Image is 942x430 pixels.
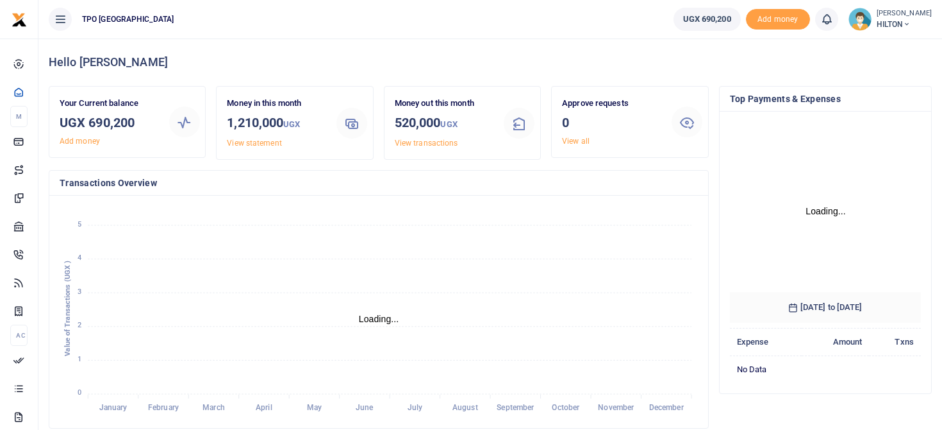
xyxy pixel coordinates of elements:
[202,403,225,412] tspan: March
[63,261,72,356] text: Value of Transactions (UGX )
[256,403,272,412] tspan: April
[77,13,179,25] span: TPO [GEOGRAPHIC_DATA]
[802,329,870,356] th: Amount
[730,292,921,323] h6: [DATE] to [DATE]
[746,13,810,23] a: Add money
[49,55,932,69] h4: Hello [PERSON_NAME]
[12,14,27,24] a: logo-small logo-large logo-large
[730,356,921,383] td: No data
[227,113,326,134] h3: 1,210,000
[78,355,81,363] tspan: 1
[746,9,810,30] span: Add money
[78,322,81,330] tspan: 2
[60,113,159,132] h3: UGX 690,200
[78,220,81,228] tspan: 5
[78,288,81,296] tspan: 3
[848,8,932,31] a: profile-user [PERSON_NAME] HILTON
[283,119,300,129] small: UGX
[869,329,921,356] th: Txns
[227,139,281,148] a: View statement
[683,13,731,26] span: UGX 690,200
[746,9,810,30] li: Toup your wallet
[395,113,494,134] h3: 520,000
[78,389,81,397] tspan: 0
[12,12,27,28] img: logo-small
[877,8,932,19] small: [PERSON_NAME]
[848,8,872,31] img: profile-user
[440,119,457,129] small: UGX
[356,403,374,412] tspan: June
[562,137,590,146] a: View all
[395,139,458,148] a: View transactions
[598,403,634,412] tspan: November
[552,403,580,412] tspan: October
[730,329,802,356] th: Expense
[60,137,100,146] a: Add money
[668,8,746,31] li: Wallet ballance
[99,403,128,412] tspan: January
[78,254,81,262] tspan: 4
[673,8,741,31] a: UGX 690,200
[10,325,28,346] li: Ac
[359,314,399,324] text: Loading...
[649,403,684,412] tspan: December
[148,403,179,412] tspan: February
[227,97,326,110] p: Money in this month
[562,97,661,110] p: Approve requests
[806,206,846,216] text: Loading...
[60,176,698,190] h4: Transactions Overview
[395,97,494,110] p: Money out this month
[408,403,422,412] tspan: July
[452,403,478,412] tspan: August
[60,97,159,110] p: Your Current balance
[730,92,921,106] h4: Top Payments & Expenses
[307,403,322,412] tspan: May
[10,106,28,127] li: M
[497,403,534,412] tspan: September
[877,19,932,30] span: HILTON
[562,113,661,132] h3: 0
